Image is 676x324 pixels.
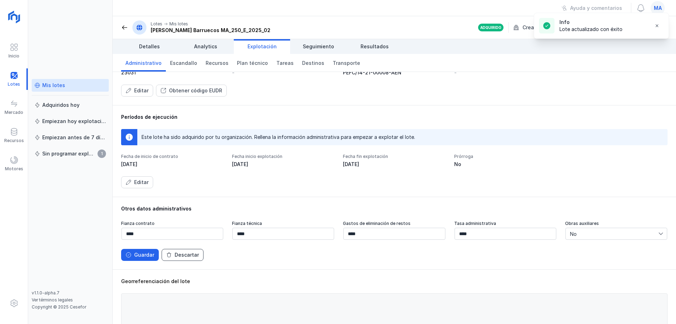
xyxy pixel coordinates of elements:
div: Adquiridos hoy [42,102,80,109]
div: Adquirido [480,25,501,30]
div: Fianza contrato [121,221,224,226]
a: Plan técnico [233,54,272,72]
div: Descartar [175,251,199,258]
div: Mis lotes [42,82,65,89]
button: Ayuda y comentarios [557,2,627,14]
a: Empiezan antes de 7 días [32,131,109,144]
div: Fecha fin explotación [343,154,445,159]
div: PEFC/14-21-00008-AEN [343,69,445,76]
div: Info [559,19,622,26]
div: Lote actualizado con éxito [559,26,622,33]
button: Descartar [162,249,204,261]
a: Sin programar explotación1 [32,147,109,160]
button: Editar [121,176,153,188]
div: Editar [134,179,149,186]
span: Tareas [276,60,294,67]
a: Resultados [346,39,403,54]
div: Inicio [8,53,19,59]
a: Destinos [298,54,328,72]
a: Transporte [328,54,364,72]
div: Guardar [134,251,154,258]
div: [PERSON_NAME] Barruecos MA_250_E_2025_02 [151,27,270,34]
span: Destinos [302,60,324,67]
div: No [454,161,557,168]
div: Fianza técnica [232,221,334,226]
div: Mercado [5,110,23,115]
div: Recursos [4,138,24,143]
a: Analytics [177,39,234,54]
div: Editar [134,87,149,94]
span: Seguimiento [303,43,334,50]
div: Copyright © 2025 Cesefor [32,304,109,310]
a: Seguimiento [290,39,346,54]
div: Lotes [151,21,162,27]
div: Georreferenciación del lote [121,278,668,285]
button: Editar [121,85,153,97]
a: Administrativo [121,54,166,72]
div: Mis lotes [169,21,188,27]
div: Períodos de ejecución [121,114,668,121]
div: Fecha de inicio de contrato [121,154,224,159]
span: Resultados [361,43,389,50]
div: - [232,69,234,76]
img: logoRight.svg [5,8,23,26]
div: Sin programar explotación [42,150,95,157]
span: Explotación [248,43,277,50]
div: [DATE] [343,161,445,168]
a: Escandallo [166,54,201,72]
a: Mis lotes [32,79,109,92]
span: Transporte [333,60,360,67]
a: Recursos [201,54,233,72]
div: v1.1.0-alpha.7 [32,290,109,296]
div: Gastos de eliminación de restos [343,221,445,226]
a: Detalles [121,39,177,54]
div: Otros datos administrativos [121,205,668,212]
div: Obtener código EUDR [169,87,222,94]
span: Escandallo [170,60,197,67]
div: Fecha inicio explotación [232,154,334,159]
div: Obras auxiliares [565,221,668,226]
div: Prórroga [454,154,557,159]
a: Adquiridos hoy [32,99,109,111]
div: Creado por tu organización [513,22,597,33]
button: Guardar [121,249,159,261]
div: [DATE] [232,161,334,168]
span: Analytics [194,43,217,50]
span: 1 [98,149,106,158]
div: Empiezan hoy explotación [42,118,106,125]
div: 23031 [121,69,224,76]
button: Obtener código EUDR [156,85,227,97]
div: Ayuda y comentarios [570,5,622,12]
a: Explotación [234,39,290,54]
span: Administrativo [125,60,162,67]
div: Tasa administrativa [454,221,557,226]
span: Plan técnico [237,60,268,67]
div: Motores [5,166,23,172]
a: Empiezan hoy explotación [32,115,109,128]
div: Empiezan antes de 7 días [42,134,106,141]
a: Tareas [272,54,298,72]
span: Detalles [139,43,160,50]
span: No [566,228,658,239]
span: Recursos [206,60,229,67]
div: Este lote ha sido adquirido por tu organización. Rellena la información administrativa para empez... [142,134,415,141]
a: Ver términos legales [32,297,73,302]
span: ma [654,5,662,12]
div: [DATE] [121,161,224,168]
div: - [454,69,457,76]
